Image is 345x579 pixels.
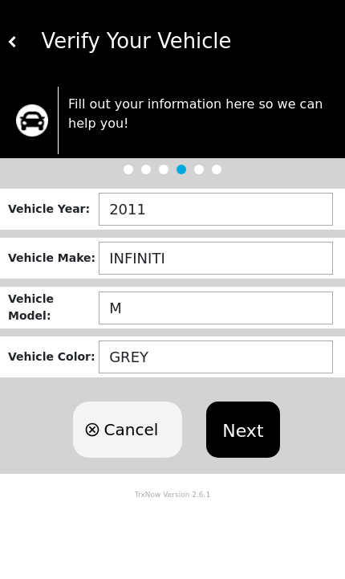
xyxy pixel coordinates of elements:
button: Cancel [73,402,182,458]
input: Color [99,340,333,373]
p: Fill out your information here so we can help you! [68,95,329,133]
span: Cancel [103,418,158,442]
input: Model [99,292,333,324]
img: white carat left [7,36,18,47]
img: trx now logo [16,104,48,137]
div: Vehicle Model : [8,291,99,324]
div: Vehicle Make : [8,250,99,267]
input: Make [99,242,333,275]
input: Year [99,193,333,226]
div: Verify Your Vehicle [18,26,339,57]
div: Vehicle Color : [8,349,99,365]
div: Vehicle Year : [8,201,99,218]
button: Next [206,402,279,458]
